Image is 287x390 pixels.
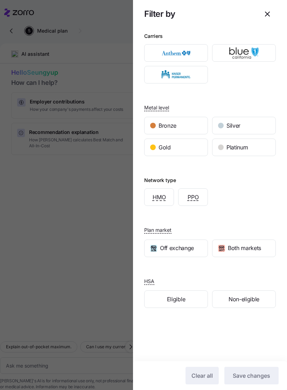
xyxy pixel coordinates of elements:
span: Off exchange [160,244,194,253]
span: PPO [188,193,199,202]
div: Carriers [144,32,163,40]
span: Clear all [191,371,213,380]
span: Gold [159,143,171,152]
span: Save changes [233,371,270,380]
span: Platinum [226,143,248,152]
span: Silver [226,121,240,130]
button: Clear all [185,367,219,384]
span: Plan market [144,227,171,234]
span: Non-eligible [229,295,259,304]
span: Eligible [167,295,185,304]
img: Anthem [150,46,202,60]
div: Network type [144,176,176,184]
span: Both markets [228,244,261,253]
img: BlueShield of California [218,46,270,60]
span: HSA [144,278,154,285]
button: Save changes [224,367,279,384]
span: Bronze [159,121,176,130]
h1: Filter by [144,8,253,19]
img: Kaiser Permanente [150,68,202,82]
span: Metal level [144,104,169,111]
span: HMO [153,193,166,202]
